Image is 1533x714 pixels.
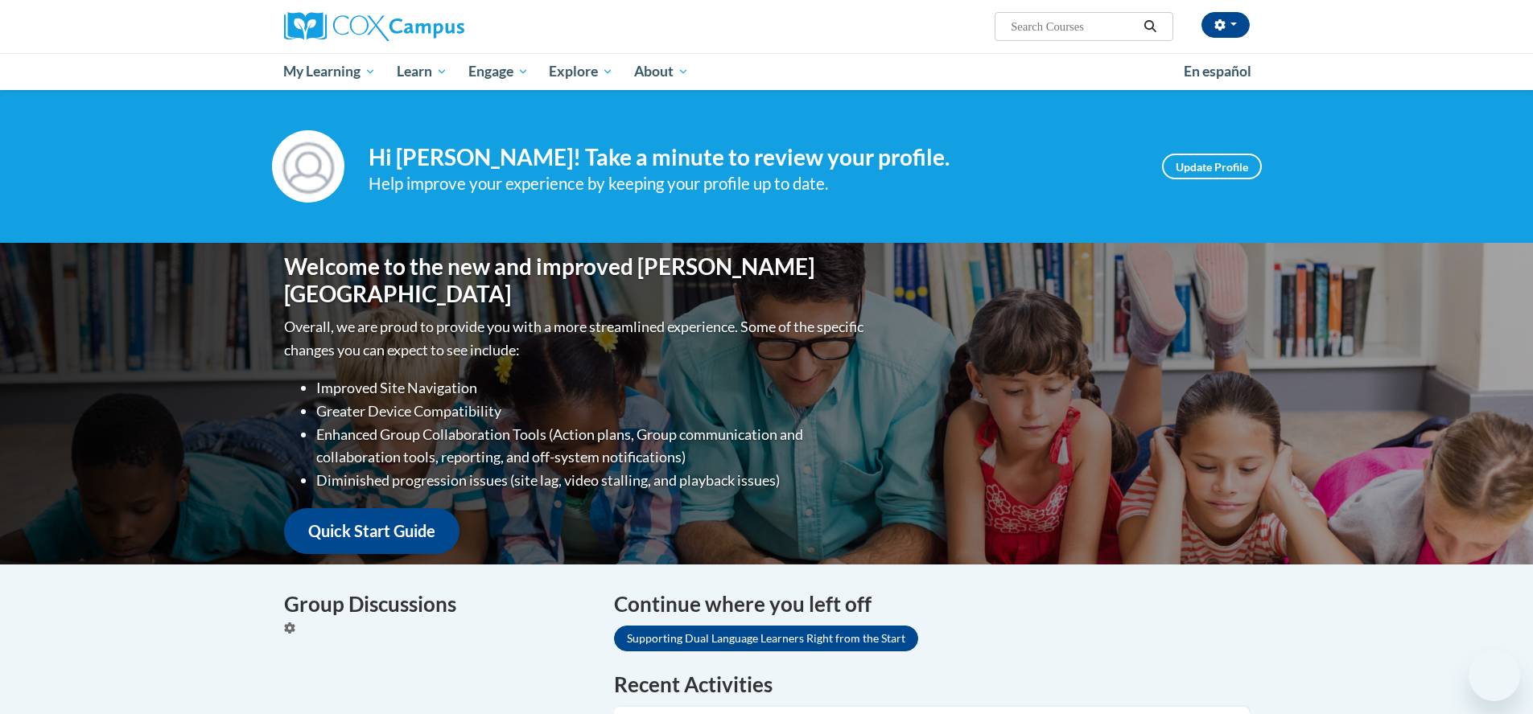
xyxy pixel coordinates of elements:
[538,53,624,90] a: Explore
[284,315,867,362] p: Overall, we are proud to provide you with a more streamlined experience. Some of the specific cha...
[283,62,376,81] span: My Learning
[614,626,918,651] a: Supporting Dual Language Learners Right from the Start
[1173,55,1262,88] a: En español
[369,144,1138,171] h4: Hi [PERSON_NAME]! Take a minute to review your profile.
[316,469,867,492] li: Diminished progression issues (site lag, video stalling, and playback issues)
[624,53,699,90] a: About
[1138,17,1162,36] button: Search
[1469,650,1520,701] iframe: Button to launch messaging window
[284,508,459,554] a: Quick Start Guide
[284,12,464,41] img: Cox Campus
[316,376,867,400] li: Improved Site Navigation
[386,53,458,90] a: Learn
[397,62,447,81] span: Learn
[284,12,590,41] a: Cox Campus
[1201,12,1250,38] button: Account Settings
[634,62,689,81] span: About
[272,130,344,203] img: Profile Image
[468,62,529,81] span: Engage
[369,170,1138,197] div: Help improve your experience by keeping your profile up to date.
[316,400,867,423] li: Greater Device Compatibility
[274,53,387,90] a: My Learning
[614,670,1250,699] h1: Recent Activities
[458,53,539,90] a: Engage
[1184,63,1251,80] span: En español
[284,253,867,307] h1: Welcome to the new and improved [PERSON_NAME][GEOGRAPHIC_DATA]
[614,589,1250,620] h4: Continue where you left off
[284,589,590,620] h4: Group Discussions
[549,62,613,81] span: Explore
[1009,17,1138,36] input: Search Courses
[316,423,867,470] li: Enhanced Group Collaboration Tools (Action plans, Group communication and collaboration tools, re...
[1162,154,1262,179] a: Update Profile
[260,53,1274,90] div: Main menu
